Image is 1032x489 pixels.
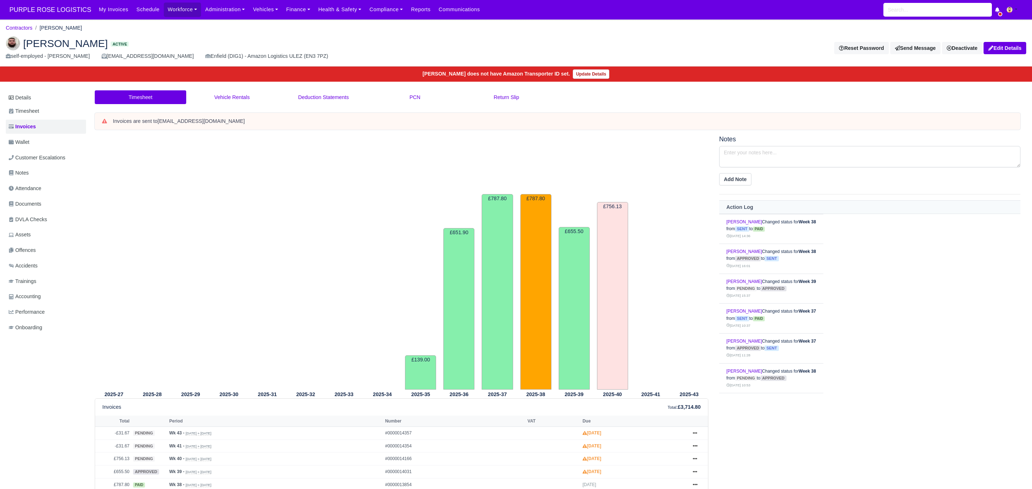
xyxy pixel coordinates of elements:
[6,181,86,196] a: Attendance
[314,3,366,17] a: Health & Safety
[799,309,816,314] strong: Week 37
[95,427,131,440] td: -£31.67
[278,90,369,104] a: Deduction Statements
[520,194,551,390] td: £787.80
[583,482,596,487] span: [DATE]
[726,369,762,374] a: [PERSON_NAME]
[726,323,750,327] small: [DATE] 10:37
[9,277,36,286] span: Trainings
[9,292,41,301] span: Accounting
[482,194,513,390] td: £787.80
[249,3,282,17] a: Vehicles
[735,376,757,381] span: pending
[583,456,601,461] strong: [DATE]
[678,404,700,410] strong: £3,714.80
[133,469,159,475] span: approved
[735,286,757,291] span: pending
[6,305,86,319] a: Performance
[248,390,286,399] th: 2025-31
[133,390,171,399] th: 2025-28
[164,3,201,17] a: Workforce
[735,256,761,261] span: approved
[799,369,816,374] strong: Week 38
[205,52,328,60] div: Enfield (DIG1) - Amazon Logistics ULEZ (EN3 7PZ)
[890,42,941,54] a: Send Message
[6,3,95,17] a: PURPLE ROSE LOGISTICS
[407,3,435,17] a: Reports
[593,390,632,399] th: 2025-40
[632,390,670,399] th: 2025-41
[478,390,516,399] th: 2025-37
[6,120,86,134] a: Invoices
[719,363,823,393] td: Changed status for from to
[799,249,816,254] strong: Week 38
[6,213,86,227] a: DVLA Checks
[440,390,478,399] th: 2025-36
[726,219,762,224] a: [PERSON_NAME]
[33,24,82,32] li: [PERSON_NAME]
[9,107,39,115] span: Timesheet
[6,135,86,149] a: Wallet
[185,483,211,487] small: [DATE] » [DATE]
[883,3,992,17] input: Search...
[583,430,601,436] strong: [DATE]
[726,279,762,284] a: [PERSON_NAME]
[719,214,823,244] td: Changed status for from to
[133,456,155,462] span: pending
[526,416,581,426] th: VAT
[133,443,155,449] span: pending
[760,376,786,381] span: approved
[719,136,1020,143] h5: Notes
[133,430,155,436] span: pending
[9,154,65,162] span: Customer Escalations
[9,215,47,224] span: DVLA Checks
[443,228,474,390] td: £651.90
[9,323,42,332] span: Onboarding
[282,3,314,17] a: Finance
[111,42,129,47] span: Active
[6,166,86,180] a: Notes
[158,118,245,124] strong: [EMAIL_ADDRESS][DOMAIN_NAME]
[726,249,762,254] a: [PERSON_NAME]
[95,3,132,17] a: My Invoices
[6,91,86,104] a: Details
[95,452,131,466] td: £756.13
[132,3,163,17] a: Schedule
[517,390,555,399] th: 2025-38
[719,304,823,334] td: Changed status for from to
[185,470,211,474] small: [DATE] » [DATE]
[171,390,210,399] th: 2025-29
[726,383,750,387] small: [DATE] 10:53
[363,390,401,399] th: 2025-34
[764,256,779,261] span: sent
[583,469,601,474] strong: [DATE]
[764,346,779,351] span: sent
[942,42,982,54] a: Deactivate
[325,390,363,399] th: 2025-33
[753,227,765,232] span: paid
[9,231,31,239] span: Assets
[9,138,29,146] span: Wallet
[186,90,278,104] a: Vehicle Rentals
[735,346,761,351] span: approved
[0,30,1032,67] div: Mustafa Kara
[9,200,41,208] span: Documents
[726,339,762,344] a: [PERSON_NAME]
[9,262,38,270] span: Accidents
[834,42,888,54] button: Reset Password
[169,443,184,449] strong: Wk 41 -
[210,390,248,399] th: 2025-30
[169,469,184,474] strong: Wk 39 -
[597,202,628,390] td: £756.13
[719,244,823,274] td: Changed status for from to
[435,3,484,17] a: Communications
[668,405,676,409] small: Total
[668,403,700,411] div: :
[6,25,33,31] a: Contractors
[719,173,751,185] button: Add Note
[383,427,526,440] td: #0000014357
[984,42,1026,54] a: Edit Details
[719,201,1020,214] th: Action Log
[383,452,526,466] td: #0000014166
